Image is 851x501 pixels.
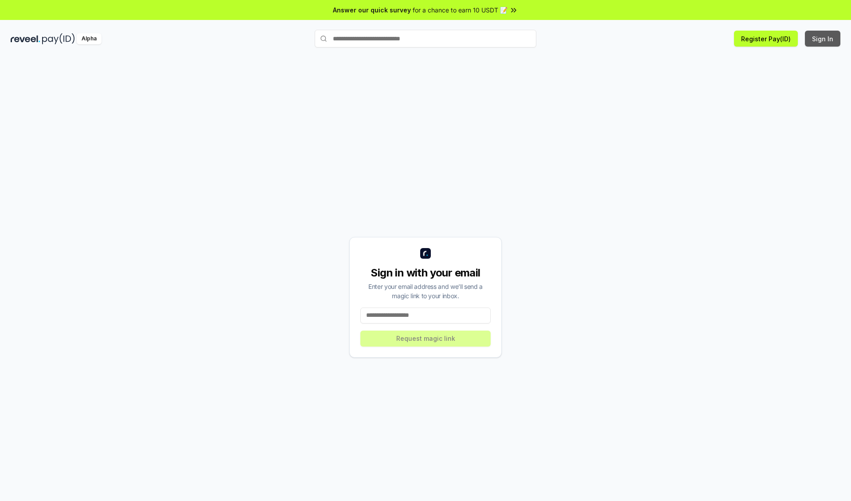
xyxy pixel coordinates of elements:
[360,282,491,300] div: Enter your email address and we’ll send a magic link to your inbox.
[805,31,840,47] button: Sign In
[11,33,40,44] img: reveel_dark
[77,33,101,44] div: Alpha
[413,5,507,15] span: for a chance to earn 10 USDT 📝
[420,248,431,259] img: logo_small
[734,31,798,47] button: Register Pay(ID)
[333,5,411,15] span: Answer our quick survey
[360,266,491,280] div: Sign in with your email
[42,33,75,44] img: pay_id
